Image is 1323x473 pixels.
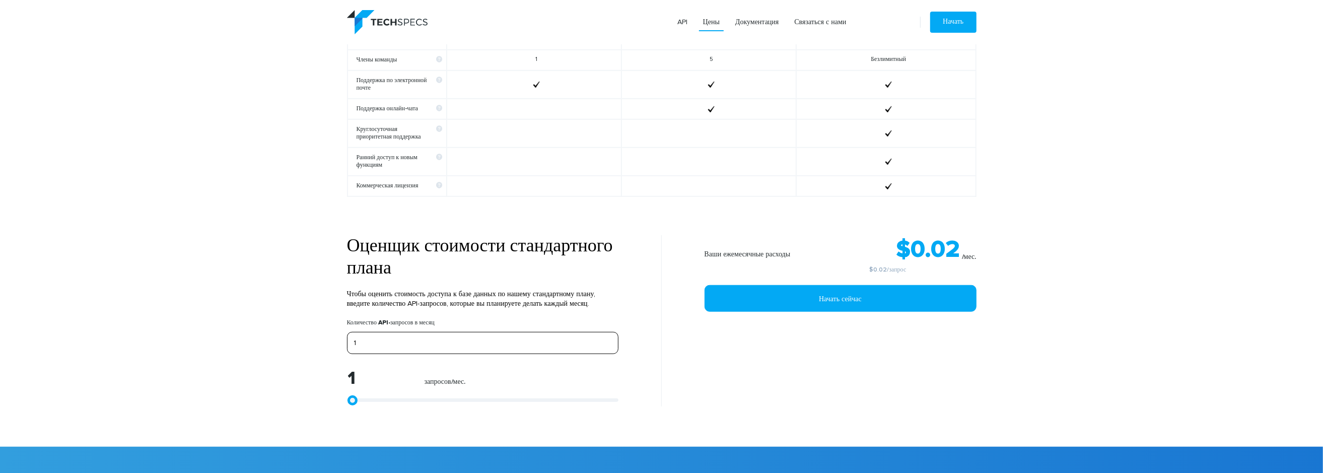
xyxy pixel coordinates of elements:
font: /запрос [887,267,907,273]
font: Документация [735,19,779,26]
a: Цены [699,13,724,31]
a: API [673,13,691,31]
font: Ранний доступ к новым функциям [357,155,418,168]
font: Связаться с нами [794,19,846,26]
font: Члены команды [357,57,397,63]
input: Введите ожидаемое количество запросов API [347,332,618,354]
font: Коммерческая лицензия [357,183,419,189]
font: Поддержка онлайн-чата [357,106,418,112]
font: 1 [535,57,537,63]
font: Оценщик стоимости стандартного плана [347,237,613,278]
font: Ваши ежемесячные расходы [705,251,791,258]
font: Начать сейчас [819,294,862,303]
a: Документация [731,13,783,31]
font: Чтобы оценить стоимость доступа к базе данных по нашему стандартному плану, введите количество AP... [347,291,596,307]
a: $0.02 [870,267,887,273]
font: запросов/мес. [425,378,466,385]
font: Количество API-запросов в месяц [347,320,435,326]
font: Поддержка по электронной почте [357,78,427,91]
font: Безлимитный [871,57,906,63]
font: Круглосуточная приоритетная поддержка [357,126,421,140]
strong: $0.02 [896,238,960,262]
font: 5 [710,57,713,63]
font: Начать [943,18,963,25]
font: Цены [703,19,720,26]
a: Начать сейчас [705,285,977,312]
font: API [677,19,687,26]
img: логотип [347,10,428,34]
a: Начать [930,12,976,33]
a: Связаться с нами [790,13,850,31]
font: /мес. [962,253,977,260]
